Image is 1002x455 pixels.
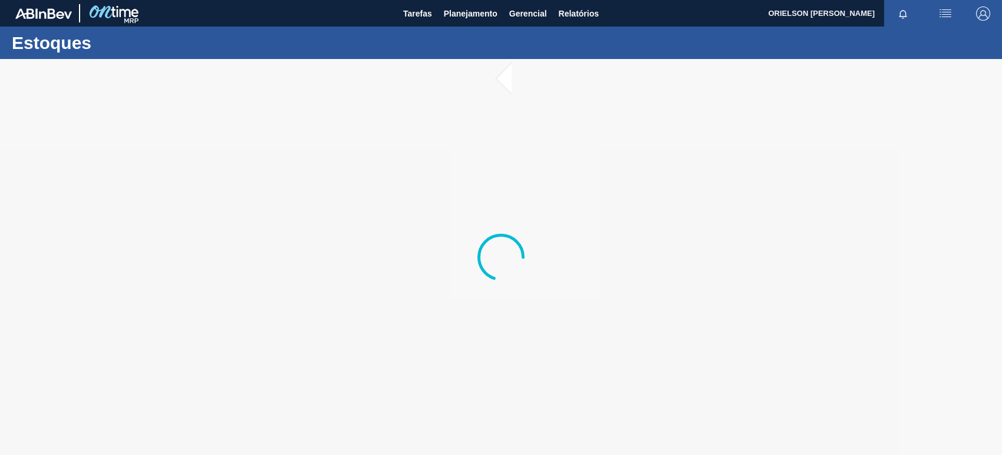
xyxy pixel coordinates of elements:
[938,6,952,21] img: userActions
[976,6,990,21] img: Logout
[444,6,497,21] span: Planejamento
[884,5,922,22] button: Notificações
[509,6,547,21] span: Gerencial
[12,36,221,50] h1: Estoques
[15,8,72,19] img: TNhmsLtSVTkK8tSr43FrP2fwEKptu5GPRR3wAAAABJRU5ErkJggg==
[559,6,599,21] span: Relatórios
[403,6,432,21] span: Tarefas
